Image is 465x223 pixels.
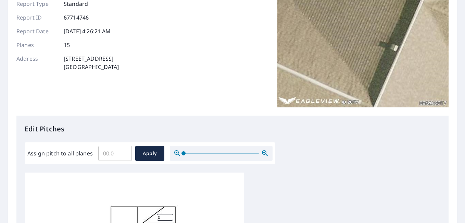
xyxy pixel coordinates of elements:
[16,55,58,71] p: Address
[64,55,119,71] p: [STREET_ADDRESS] [GEOGRAPHIC_DATA]
[27,149,93,157] label: Assign pitch to all planes
[135,146,164,161] button: Apply
[98,144,132,163] input: 00.0
[16,27,58,35] p: Report Date
[25,124,440,134] p: Edit Pitches
[64,41,70,49] p: 15
[64,13,89,22] p: 67714746
[16,13,58,22] p: Report ID
[16,41,58,49] p: Planes
[141,149,159,158] span: Apply
[64,27,111,35] p: [DATE] 4:26:21 AM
